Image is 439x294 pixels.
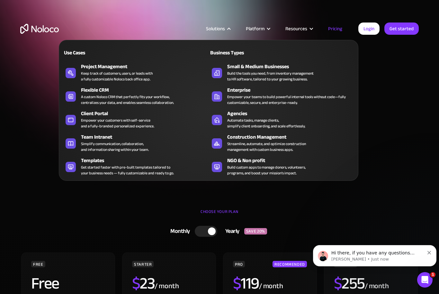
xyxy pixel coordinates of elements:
[31,275,59,291] h2: Free
[62,61,209,83] a: Project ManagementKeep track of customers, users, or leads witha fully customizable Noloco back o...
[417,272,433,288] iframe: Intercom live chat
[244,228,267,234] div: SAVE 20%
[20,207,419,223] div: CHOOSE YOUR PLAN
[227,164,306,176] div: Build custom apps to manage donors, volunteers, programs, and boost your mission’s impact.
[81,63,211,70] div: Project Management
[358,23,380,35] a: Login
[209,155,355,177] a: NGO & Non profitBuild custom apps to manage donors, volunteers,programs, and boost your mission’s...
[62,108,209,130] a: Client PortalEmpower your customers with self-serviceand a fully-branded personalized experience.
[365,281,389,291] div: / month
[62,132,209,154] a: Team IntranetSimplify communication, collaboration,and information sharing within your team.
[227,110,358,117] div: Agencies
[81,117,154,129] div: Empower your customers with self-service and a fully-branded personalized experience.
[277,24,320,33] div: Resources
[81,94,174,106] div: A custom Noloco CRM that perfectly fits your workflow, centralizes your data, and enables seamles...
[81,133,211,141] div: Team Intranet
[31,261,45,267] div: FREE
[233,261,245,267] div: PRO
[81,70,153,82] div: Keep track of customers, users, or leads with a fully customizable Noloco back office app.
[227,94,352,106] div: Empower your teams to build powerful internal tools without code—fully customizable, secure, and ...
[227,141,306,152] div: Streamline, automate, and optimize construction management with custom business apps.
[62,49,133,57] div: Use Cases
[320,24,350,33] a: Pricing
[227,133,358,141] div: Construction Management
[81,164,174,176] div: Get started faster with pre-built templates tailored to your business needs — fully customizable ...
[246,24,264,33] div: Platform
[233,275,259,291] h2: 119
[81,110,211,117] div: Client Portal
[310,232,439,277] iframe: Intercom notifications message
[59,31,358,181] nav: Solutions
[155,281,179,291] div: / month
[81,141,149,152] div: Simplify communication, collaboration, and information sharing within your team.
[227,157,358,164] div: NGO & Non profit
[273,261,307,267] div: RECOMMENDED
[209,49,279,57] div: Business Types
[217,226,244,236] div: Yearly
[198,24,238,33] div: Solutions
[209,45,355,60] a: Business Types
[209,108,355,130] a: AgenciesAutomate tasks, manage clients,simplify client onboarding, and scale effortlessly.
[238,24,277,33] div: Platform
[259,281,283,291] div: / month
[162,226,195,236] div: Monthly
[62,155,209,177] a: TemplatesGet started faster with pre-built templates tailored toyour business needs — fully custo...
[81,157,211,164] div: Templates
[20,100,419,119] h2: Grow your business at any stage with tiered pricing plans that fit your needs.
[384,23,419,35] a: Get started
[62,85,209,107] a: Flexible CRMA custom Noloco CRM that perfectly fits your workflow,centralizes your data, and enab...
[20,24,59,34] a: home
[227,70,314,82] div: Build the tools you need, from inventory management to HR software, tailored to your growing busi...
[227,117,305,129] div: Automate tasks, manage clients, simplify client onboarding, and scale effortlessly.
[209,85,355,107] a: EnterpriseEmpower your teams to build powerful internal tools without code—fully customizable, se...
[62,45,209,60] a: Use Cases
[209,132,355,154] a: Construction ManagementStreamline, automate, and optimize constructionmanagement with custom busi...
[285,24,307,33] div: Resources
[132,275,155,291] h2: 23
[81,86,211,94] div: Flexible CRM
[227,63,358,70] div: Small & Medium Businesses
[132,261,154,267] div: STARTER
[209,61,355,83] a: Small & Medium BusinessesBuild the tools you need, from inventory managementto HR software, tailo...
[430,272,435,277] span: 1
[20,55,419,93] h1: Flexible Pricing Designed for Business
[227,86,358,94] div: Enterprise
[334,275,365,291] h2: 255
[206,24,225,33] div: Solutions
